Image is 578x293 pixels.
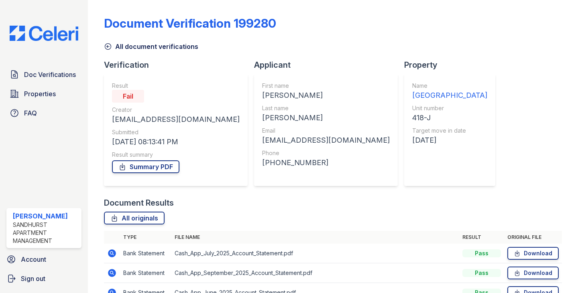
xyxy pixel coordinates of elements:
[3,271,85,287] a: Sign out
[112,114,240,125] div: [EMAIL_ADDRESS][DOMAIN_NAME]
[462,249,501,257] div: Pass
[412,90,487,101] div: [GEOGRAPHIC_DATA]
[412,127,487,135] div: Target move in date
[104,16,276,30] div: Document Verification 199280
[171,231,459,244] th: File name
[104,197,174,208] div: Document Results
[104,212,165,224] a: All originals
[262,90,390,101] div: [PERSON_NAME]
[404,59,502,71] div: Property
[24,89,56,99] span: Properties
[112,106,240,114] div: Creator
[412,82,487,101] a: Name [GEOGRAPHIC_DATA]
[412,135,487,146] div: [DATE]
[504,231,562,244] th: Original file
[112,160,179,173] a: Summary PDF
[112,82,240,90] div: Result
[412,112,487,123] div: 418-J
[507,267,559,279] a: Download
[120,231,171,244] th: Type
[112,90,144,103] div: Fail
[262,112,390,123] div: [PERSON_NAME]
[3,26,85,41] img: CE_Logo_Blue-a8612792a0a2168367f1c8372b55b34899dd931a85d93a1a3d3e32e68fde9ad4.png
[104,59,254,71] div: Verification
[120,244,171,263] td: Bank Statement
[13,211,78,221] div: [PERSON_NAME]
[3,251,85,267] a: Account
[262,104,390,112] div: Last name
[21,255,46,264] span: Account
[112,136,240,148] div: [DATE] 08:13:41 PM
[412,82,487,90] div: Name
[6,105,81,121] a: FAQ
[459,231,504,244] th: Result
[6,86,81,102] a: Properties
[254,59,404,71] div: Applicant
[262,135,390,146] div: [EMAIL_ADDRESS][DOMAIN_NAME]
[171,244,459,263] td: Cash_App_July_2025_Account_Statement.pdf
[21,274,45,283] span: Sign out
[24,70,76,79] span: Doc Verifications
[262,82,390,90] div: First name
[412,104,487,112] div: Unit number
[112,151,240,159] div: Result summary
[112,128,240,136] div: Submitted
[462,269,501,277] div: Pass
[120,263,171,283] td: Bank Statement
[262,127,390,135] div: Email
[507,247,559,260] a: Download
[262,157,390,168] div: [PHONE_NUMBER]
[24,108,37,118] span: FAQ
[262,149,390,157] div: Phone
[13,221,78,245] div: Sandhurst Apartment Management
[6,67,81,83] a: Doc Verifications
[104,42,198,51] a: All document verifications
[171,263,459,283] td: Cash_App_September_2025_Account_Statement.pdf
